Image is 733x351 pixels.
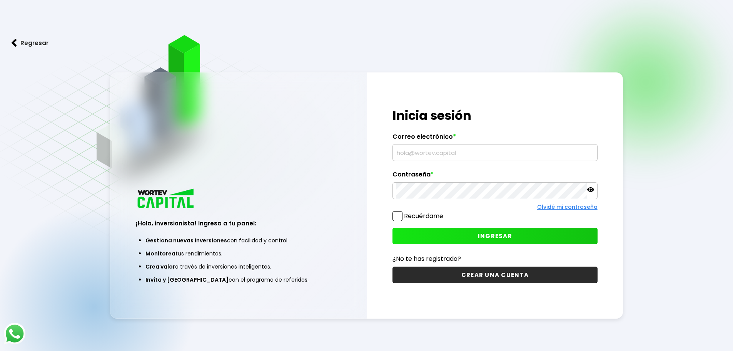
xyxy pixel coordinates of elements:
span: INGRESAR [478,232,512,240]
a: Olvidé mi contraseña [537,203,598,211]
h1: Inicia sesión [392,106,598,125]
button: INGRESAR [392,228,598,244]
img: logos_whatsapp-icon.242b2217.svg [4,323,25,344]
img: flecha izquierda [12,39,17,47]
label: Contraseña [392,171,598,182]
li: tus rendimientos. [145,247,331,260]
span: Invita y [GEOGRAPHIC_DATA] [145,276,229,284]
img: logo_wortev_capital [136,188,197,210]
li: a través de inversiones inteligentes. [145,260,331,273]
span: Gestiona nuevas inversiones [145,237,227,244]
li: con facilidad y control. [145,234,331,247]
span: Monitorea [145,250,175,257]
button: CREAR UNA CUENTA [392,267,598,283]
span: Crea valor [145,263,175,270]
input: hola@wortev.capital [396,144,594,161]
h3: ¡Hola, inversionista! Ingresa a tu panel: [136,219,341,228]
label: Correo electrónico [392,133,598,144]
p: ¿No te has registrado? [392,254,598,264]
li: con el programa de referidos. [145,273,331,286]
a: ¿No te has registrado?CREAR UNA CUENTA [392,254,598,283]
label: Recuérdame [404,212,443,220]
